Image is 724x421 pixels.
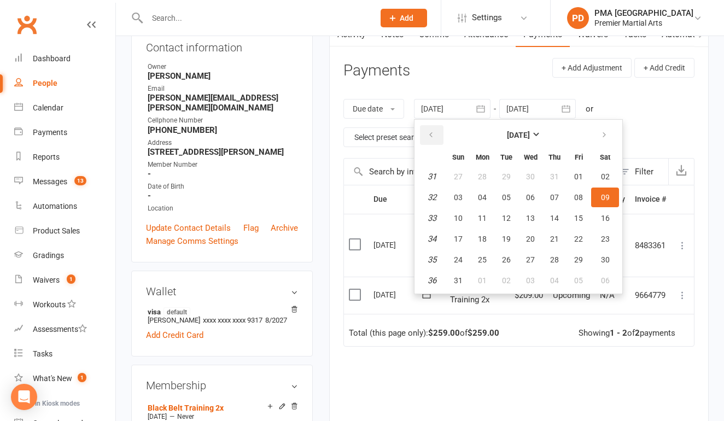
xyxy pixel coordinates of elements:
[567,229,590,249] button: 22
[400,14,413,22] span: Add
[567,188,590,207] button: 08
[33,202,77,210] div: Automations
[601,255,610,264] span: 30
[567,208,590,228] button: 15
[146,37,298,54] h3: Contact information
[478,235,487,243] span: 18
[454,235,463,243] span: 17
[502,193,511,202] span: 05
[146,329,203,342] a: Add Credit Card
[502,214,511,223] span: 12
[548,153,560,161] small: Thursday
[164,307,190,316] span: default
[447,167,470,186] button: 27
[519,250,542,270] button: 27
[14,219,115,243] a: Product Sales
[13,11,40,38] a: Clubworx
[11,384,37,410] div: Open Intercom Messenger
[524,153,538,161] small: Wednesday
[14,71,115,96] a: People
[550,193,559,202] span: 07
[146,285,298,297] h3: Wallet
[610,328,627,338] strong: 1 - 2
[510,277,548,314] td: $209.00
[447,208,470,228] button: 10
[594,18,693,28] div: Premier Martial Arts
[74,176,86,185] span: 13
[148,191,298,201] strong: -
[145,412,298,421] div: —
[344,159,614,185] input: Search by invoice number
[381,9,427,27] button: Add
[373,236,424,253] div: [DATE]
[14,317,115,342] a: Assessments
[519,167,542,186] button: 30
[543,208,566,228] button: 14
[146,379,298,391] h3: Membership
[478,255,487,264] span: 25
[550,214,559,223] span: 14
[495,271,518,290] button: 02
[14,268,115,293] a: Waivers 1
[454,276,463,285] span: 31
[550,276,559,285] span: 04
[614,159,668,185] button: Filter
[33,177,67,186] div: Messages
[472,5,502,30] span: Settings
[14,46,115,71] a: Dashboard
[478,193,487,202] span: 04
[33,128,67,137] div: Payments
[148,169,298,179] strong: -
[148,71,298,81] strong: [PERSON_NAME]
[574,235,583,243] span: 22
[468,328,499,338] strong: $259.00
[343,99,404,119] button: Due date
[495,250,518,270] button: 26
[33,374,72,383] div: What's New
[550,235,559,243] span: 21
[33,153,60,161] div: Reports
[148,413,167,420] span: [DATE]
[428,192,436,202] em: 32
[67,274,75,284] span: 1
[428,172,436,182] em: 31
[447,229,470,249] button: 17
[586,102,593,115] div: or
[33,349,52,358] div: Tasks
[454,172,463,181] span: 27
[591,188,619,207] button: 09
[574,193,583,202] span: 08
[574,214,583,223] span: 15
[14,194,115,219] a: Automations
[519,208,542,228] button: 13
[519,229,542,249] button: 20
[14,96,115,120] a: Calendar
[553,290,590,300] span: Upcoming
[591,229,619,249] button: 23
[502,235,511,243] span: 19
[14,120,115,145] a: Payments
[148,93,298,113] strong: [PERSON_NAME][EMAIL_ADDRESS][PERSON_NAME][DOMAIN_NAME]
[471,229,494,249] button: 18
[33,226,80,235] div: Product Sales
[543,167,566,186] button: 31
[177,413,194,420] span: Never
[369,185,445,213] th: Due
[574,172,583,181] span: 01
[526,214,535,223] span: 13
[630,214,671,277] td: 8483361
[567,167,590,186] button: 01
[600,153,610,161] small: Saturday
[148,182,298,192] div: Date of Birth
[454,214,463,223] span: 10
[454,255,463,264] span: 24
[148,138,298,148] div: Address
[591,208,619,228] button: 16
[14,243,115,268] a: Gradings
[471,167,494,186] button: 28
[600,290,615,300] span: N/A
[574,255,583,264] span: 29
[526,276,535,285] span: 03
[567,271,590,290] button: 05
[428,255,436,265] em: 35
